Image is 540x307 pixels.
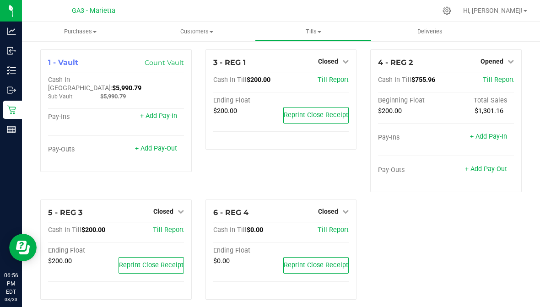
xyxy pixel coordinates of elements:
inline-svg: Inbound [7,46,16,55]
span: Deliveries [405,27,455,36]
span: $200.00 [247,76,270,84]
inline-svg: Outbound [7,86,16,95]
span: Hi, [PERSON_NAME]! [463,7,523,14]
div: Beginning Float [378,97,446,105]
span: 3 - REG 1 [213,58,246,67]
div: Pay-Ins [48,113,116,121]
div: Pay-Ins [378,134,446,142]
span: Cash In Till [213,76,247,84]
span: 5 - REG 3 [48,208,82,217]
span: $0.00 [247,226,263,234]
a: Till Report [153,226,184,234]
a: + Add Pay-Out [135,145,177,152]
span: Cash In Till [213,226,247,234]
a: Deliveries [372,22,488,41]
a: + Add Pay-In [470,133,507,140]
span: 6 - REG 4 [213,208,248,217]
span: Cash In Till [48,226,81,234]
span: Sub Vault: [48,93,74,100]
div: Manage settings [441,6,453,15]
span: Closed [153,208,173,215]
span: Customers [139,27,255,36]
button: Reprint Close Receipt [283,107,349,124]
button: Reprint Close Receipt [283,257,349,274]
span: Cash In Till [378,76,411,84]
div: Ending Float [48,247,116,255]
span: $1,301.16 [475,107,503,115]
span: Reprint Close Receipt [284,261,348,269]
a: Tills [255,22,372,41]
span: $5,990.79 [100,93,126,100]
span: Cash In [GEOGRAPHIC_DATA]: [48,76,112,92]
span: Closed [318,208,338,215]
span: Purchases [22,27,139,36]
inline-svg: Reports [7,125,16,134]
span: $0.00 [213,257,230,265]
a: Purchases [22,22,139,41]
span: GA3 - Marietta [72,7,115,15]
span: $200.00 [81,226,105,234]
span: $200.00 [378,107,402,115]
span: Closed [318,58,338,65]
span: $5,990.79 [112,84,141,92]
div: Ending Float [213,247,281,255]
div: Total Sales [446,97,514,105]
a: Customers [139,22,255,41]
inline-svg: Retail [7,105,16,114]
span: Reprint Close Receipt [284,111,348,119]
p: 08/23 [4,296,18,303]
a: + Add Pay-In [140,112,177,120]
span: Tills [255,27,371,36]
p: 06:56 PM EDT [4,271,18,296]
button: Reprint Close Receipt [119,257,184,274]
div: Ending Float [213,97,281,105]
span: $200.00 [213,107,237,115]
inline-svg: Inventory [7,66,16,75]
iframe: Resource center [9,234,37,261]
div: Pay-Outs [48,145,116,154]
inline-svg: Analytics [7,27,16,36]
span: $755.96 [411,76,435,84]
a: Till Report [318,76,349,84]
span: 1 - Vault [48,58,78,67]
span: $200.00 [48,257,72,265]
span: Reprint Close Receipt [119,261,184,269]
span: Opened [481,58,503,65]
a: + Add Pay-Out [465,165,507,173]
a: Till Report [318,226,349,234]
div: Pay-Outs [378,166,446,174]
a: Count Vault [145,59,184,67]
a: Till Report [483,76,514,84]
span: 4 - REG 2 [378,58,413,67]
